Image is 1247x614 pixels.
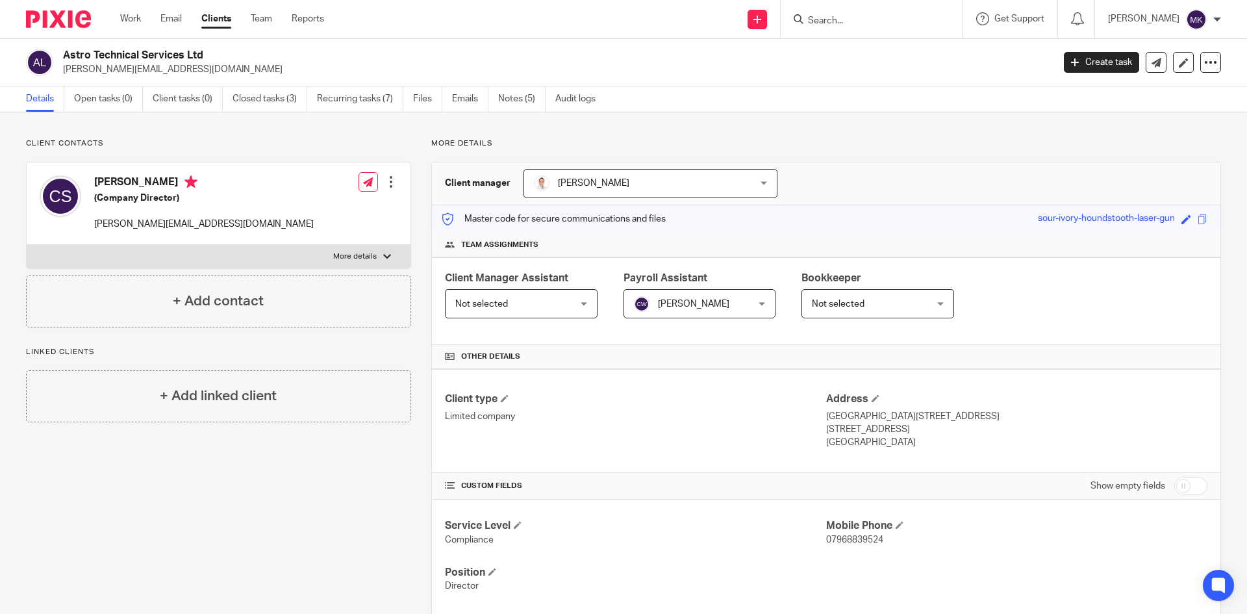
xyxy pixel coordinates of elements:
span: Bookkeeper [801,273,861,283]
a: Details [26,86,64,112]
a: Closed tasks (3) [233,86,307,112]
h3: Client manager [445,177,510,190]
span: Other details [461,352,520,362]
p: [GEOGRAPHIC_DATA][STREET_ADDRESS] [826,410,1207,423]
h4: Address [826,392,1207,406]
h4: Position [445,566,826,580]
span: Not selected [455,300,508,309]
a: Create task [1064,52,1139,73]
h4: + Add contact [173,291,264,311]
h4: Client type [445,392,826,406]
img: svg%3E [40,175,81,217]
span: [PERSON_NAME] [558,179,629,188]
a: Client tasks (0) [153,86,223,112]
h4: Mobile Phone [826,519,1207,533]
div: sour-ivory-houndstooth-laser-gun [1038,212,1175,227]
h4: [PERSON_NAME] [94,175,314,192]
a: Work [120,12,141,25]
span: Client Manager Assistant [445,273,568,283]
img: accounting-firm-kent-will-wood-e1602855177279.jpg [534,175,549,191]
span: Payroll Assistant [623,273,707,283]
h5: (Company Director) [94,192,314,205]
h4: CUSTOM FIELDS [445,481,826,491]
p: [PERSON_NAME][EMAIL_ADDRESS][DOMAIN_NAME] [94,218,314,231]
p: [GEOGRAPHIC_DATA] [826,436,1207,449]
span: Not selected [812,300,864,309]
span: 07968839524 [826,535,883,544]
span: [PERSON_NAME] [658,300,729,309]
a: Open tasks (0) [74,86,143,112]
span: Compliance [445,535,494,544]
img: Pixie [26,10,91,28]
p: [STREET_ADDRESS] [826,423,1207,436]
span: Director [445,582,479,591]
label: Show empty fields [1090,480,1165,492]
h4: Service Level [445,519,826,533]
span: Team assignments [461,240,538,250]
p: Client contacts [26,138,411,149]
a: Files [413,86,442,112]
a: Audit logs [555,86,605,112]
input: Search [807,16,924,27]
p: More details [333,251,377,262]
p: [PERSON_NAME][EMAIL_ADDRESS][DOMAIN_NAME] [63,63,1044,76]
a: Recurring tasks (7) [317,86,403,112]
span: Get Support [994,14,1044,23]
p: Limited company [445,410,826,423]
a: Clients [201,12,231,25]
a: Reports [292,12,324,25]
i: Primary [184,175,197,188]
p: Master code for secure communications and files [442,212,666,225]
p: More details [431,138,1221,149]
a: Email [160,12,182,25]
a: Emails [452,86,488,112]
p: Linked clients [26,347,411,357]
img: svg%3E [26,49,53,76]
h2: Astro Technical Services Ltd [63,49,848,62]
a: Notes (5) [498,86,546,112]
h4: + Add linked client [160,386,277,406]
a: Team [251,12,272,25]
p: [PERSON_NAME] [1108,12,1179,25]
img: svg%3E [1186,9,1207,30]
img: svg%3E [634,296,649,312]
